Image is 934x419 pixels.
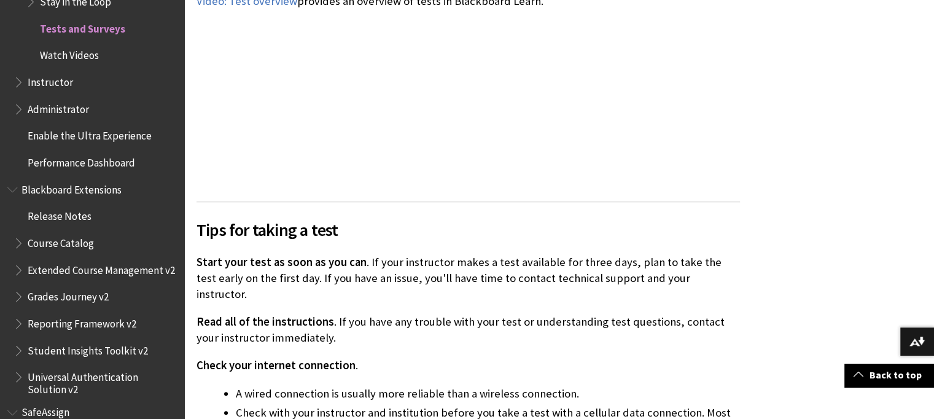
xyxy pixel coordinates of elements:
[28,286,109,303] span: Grades Journey v2
[28,233,94,249] span: Course Catalog
[197,358,356,372] span: Check your internet connection
[844,364,934,386] a: Back to top
[197,314,740,346] p: . If you have any trouble with your test or understanding test questions, contact your instructor...
[236,385,740,402] li: A wired connection is usually more reliable than a wireless connection.
[7,179,177,396] nav: Book outline for Blackboard Extensions
[21,179,122,196] span: Blackboard Extensions
[197,254,740,303] p: . If your instructor makes a test available for three days, plan to take the test early on the fi...
[28,72,73,88] span: Instructor
[28,313,136,330] span: Reporting Framework v2
[21,402,69,419] span: SafeAssign
[28,260,175,276] span: Extended Course Management v2
[197,358,740,374] p: .
[28,99,89,116] span: Administrator
[197,255,367,269] span: Start your test as soon as you can
[197,315,334,329] span: Read all of the instructions
[28,340,148,357] span: Student Insights Toolkit v2
[197,217,740,243] span: Tips for taking a test
[40,45,99,62] span: Watch Videos
[28,126,152,143] span: Enable the Ultra Experience
[197,34,469,187] iframe: Test Overview in Blackboard Original
[28,152,135,169] span: Performance Dashboard
[28,206,91,223] span: Release Notes
[40,18,125,35] span: Tests and Surveys
[28,367,176,396] span: Universal Authentication Solution v2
